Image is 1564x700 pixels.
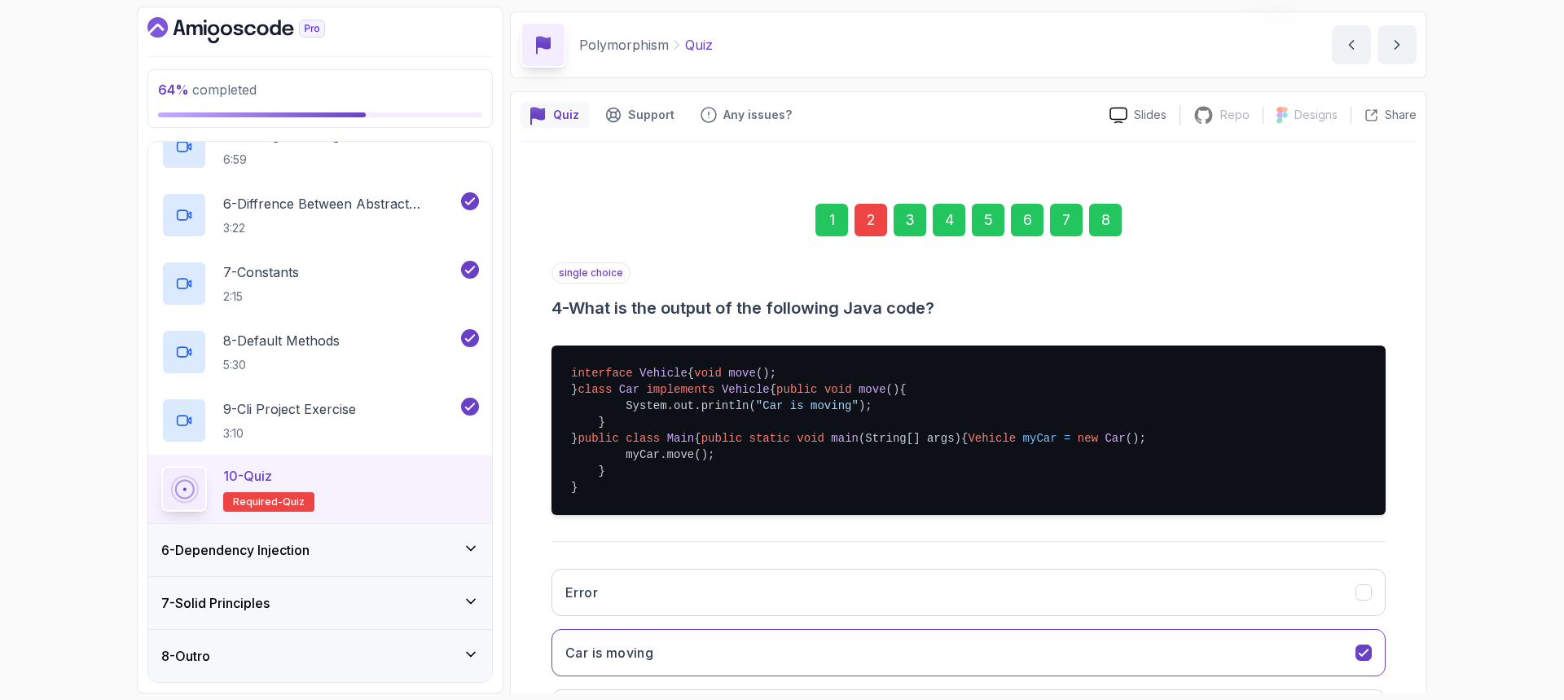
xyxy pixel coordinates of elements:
div: 6 [1011,204,1043,236]
h3: 4 - What is the output of the following Java code? [551,297,1386,319]
span: Vehicle [968,432,1016,445]
button: Support button [595,102,684,128]
a: Dashboard [147,17,362,43]
p: 2:15 [223,288,299,305]
p: 6 - Diffrence Between Abstract Classes And Interfaces [223,194,458,214]
span: class [578,383,612,396]
span: void [694,367,722,380]
span: completed [158,81,257,98]
button: 6-Dependency Injection [148,524,492,576]
span: quiz [283,495,305,508]
h3: 6 - Dependency Injection [161,540,310,560]
span: Car [1105,432,1125,445]
p: Designs [1294,107,1338,123]
p: 5:30 [223,357,340,373]
p: 9 - Cli Project Exercise [223,399,356,419]
span: = [1064,432,1070,445]
span: move [859,383,886,396]
span: myCar [1023,432,1057,445]
span: Car [619,383,639,396]
span: new [1078,432,1098,445]
span: public [776,383,817,396]
div: 4 [933,204,965,236]
div: 7 [1050,204,1083,236]
span: move [728,367,756,380]
p: 3:10 [223,425,356,442]
div: 5 [972,204,1004,236]
button: previous content [1332,25,1371,64]
p: Share [1385,107,1417,123]
p: 6:59 [223,152,372,168]
p: 10 - Quiz [223,466,272,486]
button: quiz button [521,102,589,128]
button: 9-Cli Project Exercise3:10 [161,398,479,443]
span: interface [571,367,633,380]
p: 7 - Constants [223,262,299,282]
span: public [701,432,742,445]
p: 3:22 [223,220,458,236]
p: Polymorphism [579,35,669,55]
div: 1 [815,204,848,236]
p: Slides [1134,107,1166,123]
button: 8-Default Methods5:30 [161,329,479,375]
span: "Car is moving" [756,399,859,412]
button: Feedback button [691,102,802,128]
p: Quiz [553,107,579,123]
a: Slides [1096,107,1180,124]
span: Vehicle [722,383,770,396]
button: 6-Diffrence Between Abstract Classes And Interfaces3:22 [161,192,479,238]
span: () [756,367,770,380]
button: 8-Outro [148,630,492,682]
span: 64 % [158,81,189,98]
span: Required- [233,495,283,508]
button: Car is moving [551,629,1386,676]
button: 5-Putting It All Together6:59 [161,124,479,169]
button: 7-Solid Principles [148,577,492,629]
span: Vehicle [639,367,688,380]
p: 8 - Default Methods [223,331,340,350]
span: static [749,432,790,445]
p: Quiz [685,35,713,55]
span: public [578,432,618,445]
div: 2 [854,204,887,236]
button: Error [551,569,1386,616]
h3: Error [565,583,598,602]
span: main [831,432,859,445]
p: Any issues? [723,107,792,123]
button: 10-QuizRequired-quiz [161,466,479,512]
span: class [626,432,660,445]
span: Main [667,432,695,445]
h3: 8 - Outro [161,646,210,666]
p: single choice [551,262,630,284]
div: 3 [894,204,926,236]
span: void [824,383,852,396]
h3: Car is moving [565,643,653,663]
button: 7-Constants2:15 [161,261,479,306]
span: implements [646,383,714,396]
h3: 7 - Solid Principles [161,593,270,613]
button: Share [1351,107,1417,123]
div: 8 [1089,204,1122,236]
span: void [797,432,824,445]
button: next content [1377,25,1417,64]
span: (String[] args) [859,432,961,445]
pre: { ; } { { System.out.println( ); } } { { (); myCar.move(); } } [551,346,1386,515]
p: Repo [1220,107,1250,123]
span: () [886,383,900,396]
p: Support [628,107,674,123]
